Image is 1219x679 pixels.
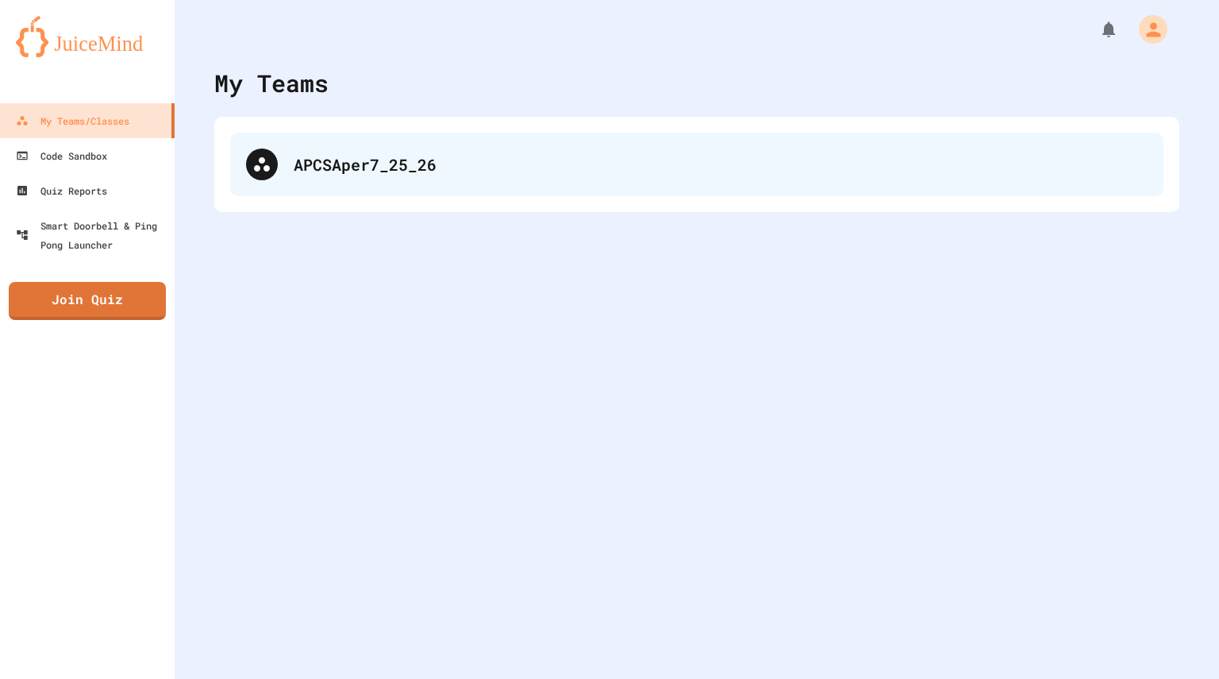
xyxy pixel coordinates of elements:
div: APCSAper7_25_26 [294,152,1148,176]
div: My Teams/Classes [16,111,129,130]
img: logo-orange.svg [16,16,159,57]
div: Quiz Reports [16,181,107,200]
div: Code Sandbox [16,146,107,165]
div: Smart Doorbell & Ping Pong Launcher [16,216,168,254]
div: APCSAper7_25_26 [230,133,1163,196]
div: My Notifications [1070,16,1122,43]
div: My Teams [214,65,329,101]
div: My Account [1122,11,1171,48]
a: Join Quiz [9,282,166,320]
